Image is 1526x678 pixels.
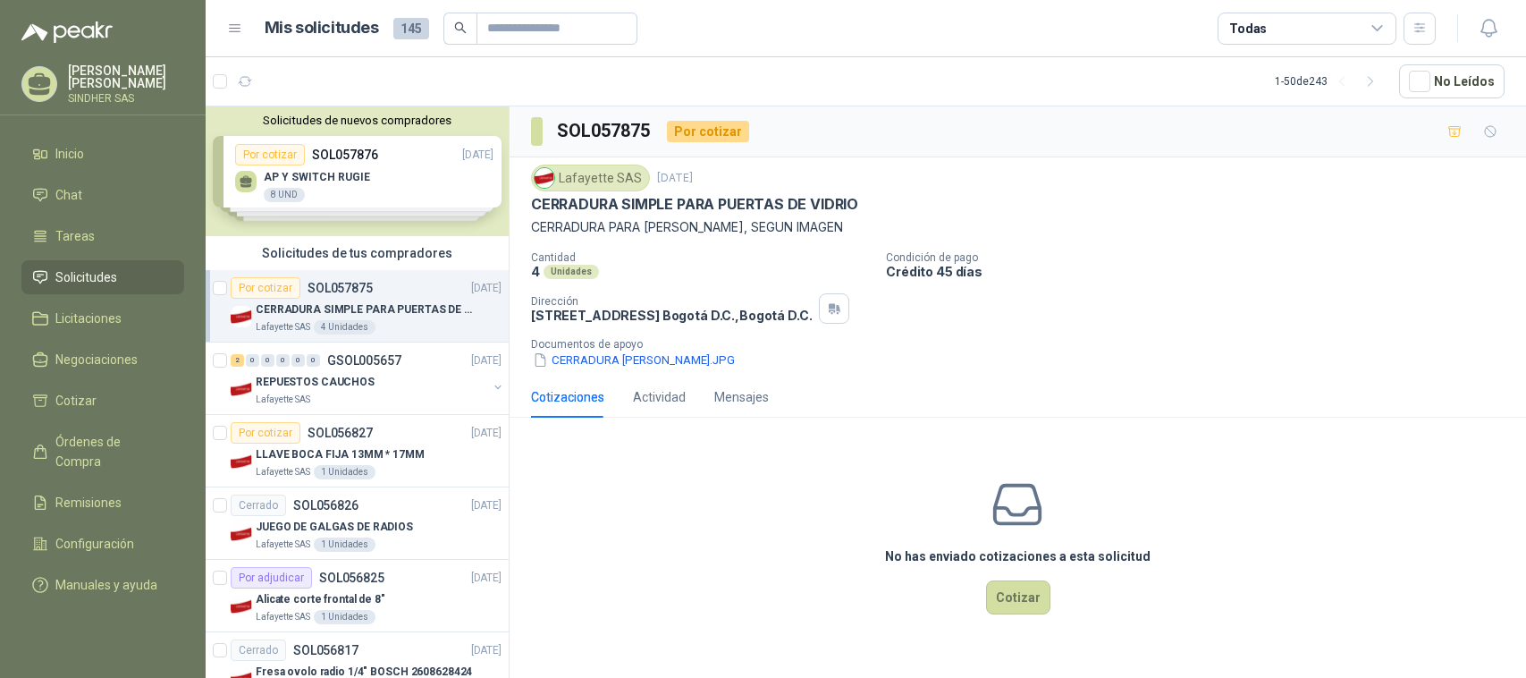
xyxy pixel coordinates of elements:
[531,295,812,308] p: Dirección
[206,236,509,270] div: Solicitudes de tus compradores
[314,610,375,624] div: 1 Unidades
[231,451,252,472] img: Company Logo
[276,354,290,367] div: 0
[55,391,97,411] span: Cotizar
[265,15,379,41] h1: Mis solicitudes
[21,343,184,377] a: Negociaciones
[206,415,509,487] a: Por cotizarSOL056827[DATE] Company LogoLLAVE BOCA FIJA 13MM * 17MMLafayette SAS1 Unidades
[293,644,358,657] p: SOL056817
[1275,67,1385,96] div: 1 - 50 de 243
[256,465,310,479] p: Lafayette SAS
[231,567,312,589] div: Por adjudicar
[256,519,413,536] p: JUEGO DE GALGAS DE RADIOS
[206,487,509,560] a: CerradoSOL056826[DATE] Company LogoJUEGO DE GALGAS DE RADIOSLafayette SAS1 Unidades
[21,425,184,479] a: Órdenes de Compra
[714,387,769,407] div: Mensajes
[471,280,502,297] p: [DATE]
[55,493,122,513] span: Remisiones
[531,251,872,264] p: Cantidad
[531,165,650,191] div: Lafayette SAS
[471,642,502,659] p: [DATE]
[256,610,310,624] p: Lafayette SAS
[21,21,113,43] img: Logo peakr
[1399,64,1505,98] button: No Leídos
[986,581,1050,614] button: Cotizar
[231,640,286,661] div: Cerrado
[21,527,184,561] a: Configuración
[531,338,1519,351] p: Documentos de apoyo
[531,217,1505,237] p: CERRADURA PARA [PERSON_NAME], SEGUN IMAGEN
[393,18,429,39] span: 145
[557,117,653,145] h3: SOL057875
[657,170,693,187] p: [DATE]
[256,446,425,463] p: LLAVE BOCA FIJA 13MM * 17MM
[256,591,385,608] p: Alicate corte frontal de 8"
[231,354,244,367] div: 2
[314,538,375,552] div: 1 Unidades
[633,387,686,407] div: Actividad
[68,64,184,89] p: [PERSON_NAME] [PERSON_NAME]
[261,354,274,367] div: 0
[231,350,505,407] a: 2 0 0 0 0 0 GSOL005657[DATE] Company LogoREPUESTOS CAUCHOSLafayette SAS
[535,168,554,188] img: Company Logo
[531,264,540,279] p: 4
[307,354,320,367] div: 0
[454,21,467,34] span: search
[55,432,167,471] span: Órdenes de Compra
[21,260,184,294] a: Solicitudes
[21,178,184,212] a: Chat
[256,374,375,391] p: REPUESTOS CAUCHOS
[55,534,134,554] span: Configuración
[886,251,1519,264] p: Condición de pago
[231,422,300,444] div: Por cotizar
[231,596,252,617] img: Company Logo
[231,277,300,299] div: Por cotizar
[471,425,502,442] p: [DATE]
[327,354,401,367] p: GSOL005657
[55,350,138,369] span: Negociaciones
[55,575,157,595] span: Manuales y ayuda
[531,308,812,323] p: [STREET_ADDRESS] Bogotá D.C. , Bogotá D.C.
[308,282,373,294] p: SOL057875
[885,547,1151,566] h3: No has enviado cotizaciones a esta solicitud
[314,465,375,479] div: 1 Unidades
[667,121,749,142] div: Por cotizar
[256,538,310,552] p: Lafayette SAS
[206,560,509,632] a: Por adjudicarSOL056825[DATE] Company LogoAlicate corte frontal de 8"Lafayette SAS1 Unidades
[256,320,310,335] p: Lafayette SAS
[314,320,375,335] div: 4 Unidades
[308,427,373,439] p: SOL056827
[21,568,184,602] a: Manuales y ayuda
[531,351,737,369] button: CERRADURA [PERSON_NAME].JPG
[1229,19,1267,38] div: Todas
[21,137,184,171] a: Inicio
[21,486,184,520] a: Remisiones
[471,497,502,514] p: [DATE]
[231,495,286,516] div: Cerrado
[21,384,184,418] a: Cotizar
[231,378,252,400] img: Company Logo
[68,93,184,104] p: SINDHER SAS
[206,270,509,343] a: Por cotizarSOL057875[DATE] Company LogoCERRADURA SIMPLE PARA PUERTAS DE VIDRIOLafayette SAS4 Unid...
[55,309,122,328] span: Licitaciones
[55,267,117,287] span: Solicitudes
[213,114,502,127] button: Solicitudes de nuevos compradores
[319,572,384,584] p: SOL056825
[471,570,502,587] p: [DATE]
[231,306,252,327] img: Company Logo
[55,226,95,246] span: Tareas
[21,301,184,335] a: Licitaciones
[206,106,509,236] div: Solicitudes de nuevos compradoresPor cotizarSOL057876[DATE] AP Y SWITCH RUGIE8 UNDPor cotizarSOL0...
[293,499,358,512] p: SOL056826
[291,354,305,367] div: 0
[531,195,858,214] p: CERRADURA SIMPLE PARA PUERTAS DE VIDRIO
[256,393,310,407] p: Lafayette SAS
[55,185,82,205] span: Chat
[531,387,604,407] div: Cotizaciones
[55,144,84,164] span: Inicio
[231,523,252,545] img: Company Logo
[21,219,184,253] a: Tareas
[886,264,1519,279] p: Crédito 45 días
[471,352,502,369] p: [DATE]
[256,301,478,318] p: CERRADURA SIMPLE PARA PUERTAS DE VIDRIO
